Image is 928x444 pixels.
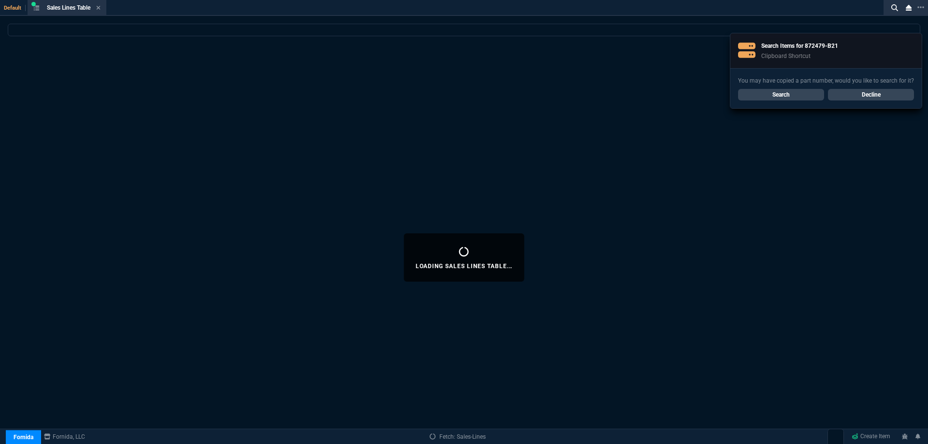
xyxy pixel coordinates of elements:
[41,432,88,441] a: msbcCompanyName
[96,4,101,12] nx-icon: Close Tab
[430,432,486,441] a: Fetch: Sales-Lines
[738,76,914,85] p: You may have copied a part number, would you like to search for it?
[738,89,824,100] a: Search
[47,4,90,11] span: Sales Lines Table
[848,430,894,444] a: Create Item
[4,5,26,11] span: Default
[761,52,838,60] p: Clipboard Shortcut
[917,3,924,12] nx-icon: Open New Tab
[828,89,914,100] a: Decline
[887,2,902,14] nx-icon: Search
[416,262,513,270] p: Loading Sales Lines Table...
[902,2,915,14] nx-icon: Close Workbench
[761,42,838,50] p: Search Items for 872479-B21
